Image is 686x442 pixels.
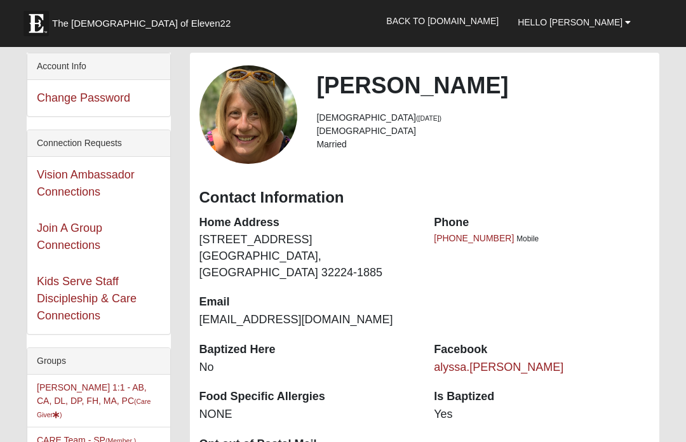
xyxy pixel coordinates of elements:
[199,342,415,358] dt: Baptized Here
[434,406,650,423] dd: Yes
[316,111,650,124] li: [DEMOGRAPHIC_DATA]
[434,342,650,358] dt: Facebook
[199,189,650,207] h3: Contact Information
[416,114,441,122] small: ([DATE])
[316,124,650,138] li: [DEMOGRAPHIC_DATA]
[434,215,650,231] dt: Phone
[37,168,135,198] a: Vision Ambassador Connections
[199,215,415,231] dt: Home Address
[316,138,650,151] li: Married
[199,65,298,164] a: View Fullsize Photo
[37,222,102,251] a: Join A Group Connections
[199,406,415,423] dd: NONE
[199,359,415,376] dd: No
[434,361,563,373] a: alyssa.[PERSON_NAME]
[27,348,170,375] div: Groups
[516,234,539,243] span: Mobile
[37,275,137,322] a: Kids Serve Staff Discipleship & Care Connections
[17,4,271,36] a: The [DEMOGRAPHIC_DATA] of Eleven22
[518,17,622,27] span: Hello [PERSON_NAME]
[434,389,650,405] dt: Is Baptized
[199,294,415,311] dt: Email
[27,130,170,157] div: Connection Requests
[199,389,415,405] dt: Food Specific Allergies
[316,72,650,99] h2: [PERSON_NAME]
[37,91,130,104] a: Change Password
[52,17,231,30] span: The [DEMOGRAPHIC_DATA] of Eleven22
[199,232,415,281] dd: [STREET_ADDRESS] [GEOGRAPHIC_DATA], [GEOGRAPHIC_DATA] 32224-1885
[199,312,415,328] dd: [EMAIL_ADDRESS][DOMAIN_NAME]
[434,233,514,243] a: [PHONE_NUMBER]
[508,6,640,38] a: Hello [PERSON_NAME]
[37,382,151,419] a: [PERSON_NAME] 1:1 - AB, CA, DL, DP, FH, MA, PC(Care Giver)
[377,5,508,37] a: Back to [DOMAIN_NAME]
[27,53,170,80] div: Account Info
[24,11,49,36] img: Eleven22 logo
